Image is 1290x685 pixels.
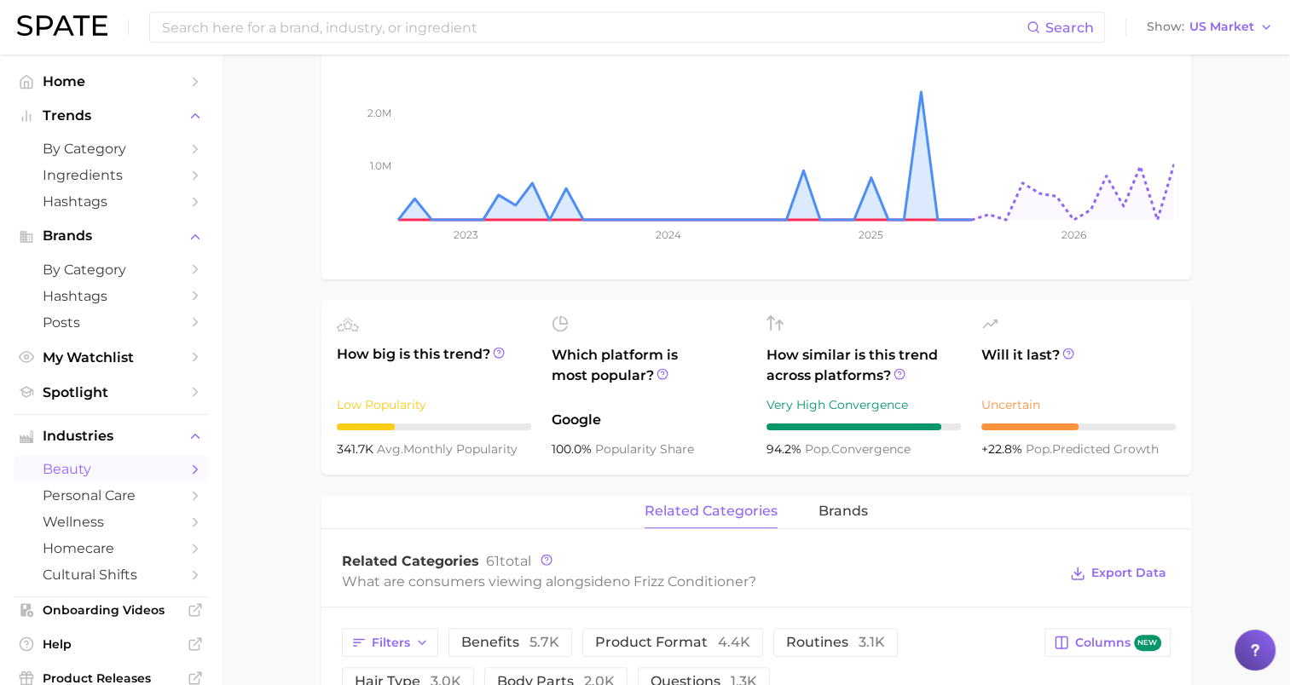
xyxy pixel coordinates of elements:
div: 5 / 10 [981,423,1176,430]
span: Home [43,73,179,89]
button: Columnsnew [1044,628,1170,657]
span: no frizz conditioner [612,573,749,590]
a: personal care [14,482,208,509]
span: Filters [372,636,410,650]
button: Industries [14,423,208,449]
abbr: average [377,441,403,457]
span: Export Data [1091,566,1166,580]
span: How big is this trend? [337,344,531,386]
span: Trends [43,108,179,124]
input: Search here for a brand, industry, or ingredient [160,13,1027,42]
tspan: 2023 [453,228,477,241]
span: Which platform is most popular? [552,345,746,401]
tspan: 2026 [1061,228,1085,241]
span: convergence [805,441,911,457]
span: by Category [43,262,179,278]
span: Search [1045,20,1094,36]
span: routines [786,636,885,649]
a: Spotlight [14,379,208,406]
div: What are consumers viewing alongside ? [342,570,1058,593]
span: new [1134,635,1161,651]
button: Filters [342,628,438,657]
div: Uncertain [981,394,1176,415]
div: Low Popularity [337,394,531,415]
span: benefits [461,636,559,649]
span: Onboarding Videos [43,602,179,618]
span: Show [1147,22,1184,32]
span: Brands [43,228,179,244]
button: Export Data [1066,561,1170,585]
a: Home [14,68,208,95]
span: 61 [486,553,500,569]
a: wellness [14,509,208,535]
a: beauty [14,456,208,482]
a: Posts [14,309,208,336]
button: Brands [14,223,208,249]
span: US Market [1189,22,1254,32]
span: 94.2% [766,441,805,457]
a: Hashtags [14,188,208,215]
a: Ingredients [14,162,208,188]
span: by Category [43,141,179,157]
span: 5.7k [529,634,559,650]
span: 4.4k [718,634,750,650]
img: SPATE [17,15,107,36]
span: Posts [43,314,179,331]
span: Ingredients [43,167,179,183]
span: Spotlight [43,384,179,400]
button: Trends [14,103,208,129]
span: cultural shifts [43,567,179,583]
a: Help [14,631,208,657]
tspan: 2025 [859,228,883,241]
a: Onboarding Videos [14,597,208,623]
span: Hashtags [43,288,179,304]
span: Columns [1074,635,1160,651]
span: How similar is this trend across platforms? [766,345,961,386]
span: product format [595,636,750,649]
button: ShowUS Market [1142,16,1277,38]
abbr: popularity index [805,441,831,457]
span: homecare [43,540,179,556]
div: Very High Convergence [766,394,961,415]
span: Related Categories [342,553,479,569]
a: Hashtags [14,283,208,309]
span: monthly popularity [377,441,518,457]
span: 3.1k [859,634,885,650]
a: cultural shifts [14,561,208,588]
span: beauty [43,461,179,477]
a: by Category [14,135,208,162]
span: Help [43,636,179,652]
span: personal care [43,487,179,504]
span: 100.0% [552,441,595,457]
a: My Watchlist [14,344,208,371]
span: +22.8% [981,441,1026,457]
span: My Watchlist [43,349,179,366]
span: 341.7k [337,441,377,457]
span: brands [819,504,868,519]
span: predicted growth [1026,441,1159,457]
span: Industries [43,429,179,444]
span: total [486,553,531,569]
a: by Category [14,256,208,283]
span: Hashtags [43,193,179,210]
a: homecare [14,535,208,561]
span: wellness [43,514,179,530]
span: Google [552,410,746,430]
abbr: popularity index [1026,441,1052,457]
tspan: 2024 [655,228,680,241]
span: popularity share [595,441,694,457]
span: Will it last? [981,345,1176,386]
div: 9 / 10 [766,423,961,430]
span: related categories [645,504,778,519]
div: 3 / 10 [337,423,531,430]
